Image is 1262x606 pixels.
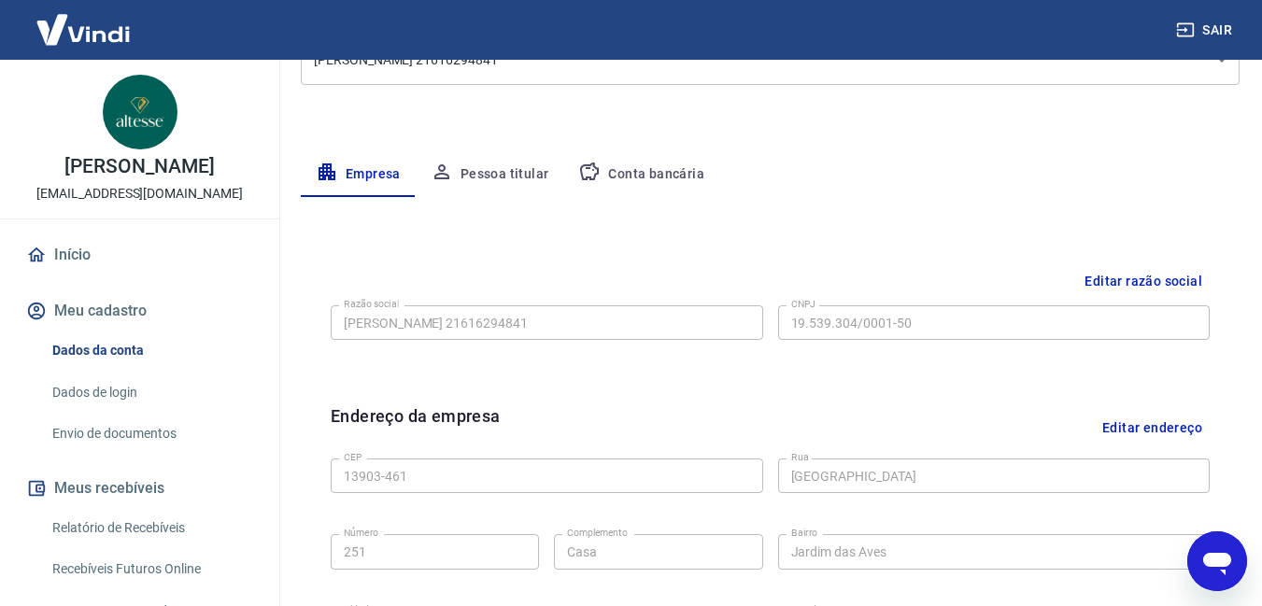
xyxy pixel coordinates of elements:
[301,152,416,197] button: Empresa
[45,331,257,370] a: Dados da conta
[1172,13,1240,48] button: Sair
[344,450,362,464] label: CEP
[64,157,214,176] p: [PERSON_NAME]
[416,152,564,197] button: Pessoa titular
[1187,531,1247,591] iframe: Botão para abrir a janela de mensagens, conversa em andamento
[22,234,257,275] a: Início
[563,152,719,197] button: Conta bancária
[22,468,257,509] button: Meus recebíveis
[36,184,243,204] p: [EMAIL_ADDRESS][DOMAIN_NAME]
[344,297,399,311] label: Razão social
[1077,264,1210,299] button: Editar razão social
[567,526,628,540] label: Complemento
[45,373,257,412] a: Dados de login
[791,297,815,311] label: CNPJ
[791,526,817,540] label: Bairro
[103,75,177,149] img: 03231c2c-2b58-44af-b492-004330f7d186.jpeg
[1095,403,1210,451] button: Editar endereço
[22,1,144,58] img: Vindi
[344,526,378,540] label: Número
[331,403,501,451] h6: Endereço da empresa
[22,290,257,331] button: Meu cadastro
[791,450,809,464] label: Rua
[45,509,257,547] a: Relatório de Recebíveis
[45,550,257,588] a: Recebíveis Futuros Online
[45,415,257,453] a: Envio de documentos
[301,35,1240,85] div: [PERSON_NAME] 21616294841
